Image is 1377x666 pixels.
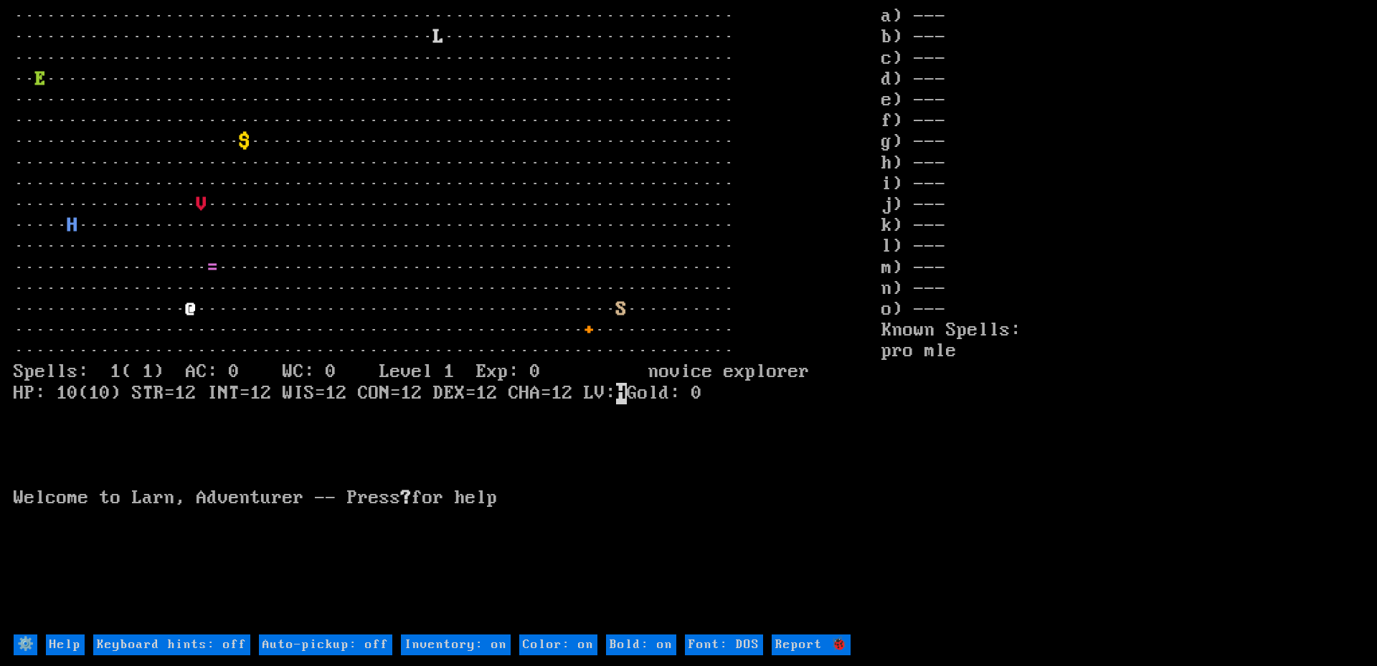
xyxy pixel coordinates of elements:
font: V [197,194,207,216]
font: S [616,299,627,320]
b: ? [401,487,412,509]
mark: H [616,383,627,404]
larn: ··································································· ·····························... [14,6,881,632]
font: E [35,69,46,90]
font: = [207,257,218,279]
stats: a) --- b) --- c) --- d) --- e) --- f) --- g) --- h) --- i) --- j) --- k) --- l) --- m) --- n) ---... [881,6,1363,632]
font: $ [240,131,250,153]
input: Color: on [519,634,597,655]
input: Help [46,634,85,655]
input: Auto-pickup: off [259,634,392,655]
input: Bold: on [606,634,676,655]
input: Report 🐞 [772,634,851,655]
font: L [433,27,444,48]
input: Keyboard hints: off [93,634,250,655]
input: Font: DOS [685,634,763,655]
font: @ [186,299,197,320]
font: + [584,320,595,341]
input: Inventory: on [401,634,511,655]
input: ⚙️ [14,634,37,655]
font: H [67,215,78,237]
